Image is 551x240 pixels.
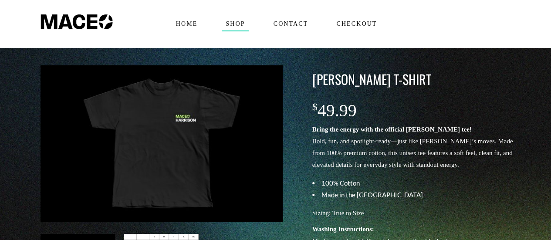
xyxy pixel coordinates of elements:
[312,126,472,133] strong: Bring the energy with the official [PERSON_NAME] tee!
[312,124,515,171] p: Bold, fun, and spotlight-ready—just like [PERSON_NAME]’s moves. Made from 100% premium cotton, th...
[312,226,374,233] strong: Washing Instructions:
[312,101,318,112] span: $
[312,210,364,216] span: Sizing: True to Size
[172,17,201,31] span: Home
[222,17,248,31] span: Shop
[312,70,515,88] h3: [PERSON_NAME] T-Shirt
[321,179,360,187] span: 100% Cotton
[270,17,312,31] span: Contact
[41,65,283,222] img: Maceo Harrison T-Shirt
[312,101,357,120] bdi: 49.99
[332,17,380,31] span: Checkout
[321,191,423,199] span: Made in the [GEOGRAPHIC_DATA]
